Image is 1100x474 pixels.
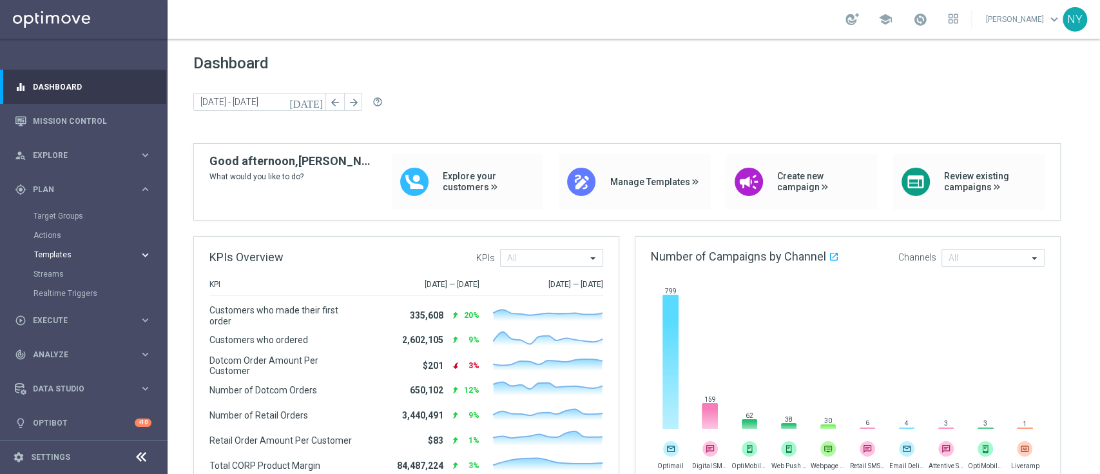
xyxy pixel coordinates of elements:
div: Dashboard [15,70,151,104]
a: Actions [34,230,134,241]
a: Mission Control [33,104,151,138]
div: Templates [34,251,139,259]
div: Plan [15,184,139,195]
div: Optibot [15,406,151,440]
i: track_changes [15,349,26,360]
span: Explore [33,152,139,159]
i: gps_fixed [15,184,26,195]
div: Templates [34,245,166,264]
div: +10 [135,419,151,427]
i: person_search [15,150,26,161]
div: Execute [15,315,139,326]
i: equalizer [15,81,26,93]
i: lightbulb [15,417,26,429]
button: track_changes Analyze keyboard_arrow_right [14,350,152,360]
div: NY [1063,7,1087,32]
button: equalizer Dashboard [14,82,152,92]
span: Analyze [33,351,139,359]
span: Plan [33,186,139,193]
a: Settings [31,453,70,461]
button: play_circle_outline Execute keyboard_arrow_right [14,315,152,326]
div: Analyze [15,349,139,360]
button: Templates keyboard_arrow_right [34,250,152,260]
i: keyboard_arrow_right [139,183,151,195]
div: Data Studio [15,383,139,395]
button: person_search Explore keyboard_arrow_right [14,150,152,161]
a: Optibot [33,406,135,440]
div: Actions [34,226,166,245]
button: Mission Control [14,116,152,126]
button: gps_fixed Plan keyboard_arrow_right [14,184,152,195]
i: play_circle_outline [15,315,26,326]
button: lightbulb Optibot +10 [14,418,152,428]
div: Target Groups [34,206,166,226]
span: school [878,12,893,26]
i: keyboard_arrow_right [139,249,151,261]
span: keyboard_arrow_down [1047,12,1061,26]
span: Templates [34,251,126,259]
i: keyboard_arrow_right [139,149,151,161]
a: Streams [34,269,134,279]
div: Mission Control [15,104,151,138]
i: keyboard_arrow_right [139,314,151,326]
i: keyboard_arrow_right [139,382,151,395]
div: Streams [34,264,166,284]
div: Realtime Triggers [34,284,166,303]
span: Data Studio [33,385,139,393]
i: settings [13,451,24,463]
a: Target Groups [34,211,134,221]
a: [PERSON_NAME]keyboard_arrow_down [985,10,1063,29]
div: Explore [15,150,139,161]
a: Realtime Triggers [34,288,134,299]
a: Dashboard [33,70,151,104]
span: Execute [33,317,139,324]
i: keyboard_arrow_right [139,348,151,360]
button: Data Studio keyboard_arrow_right [14,384,152,394]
